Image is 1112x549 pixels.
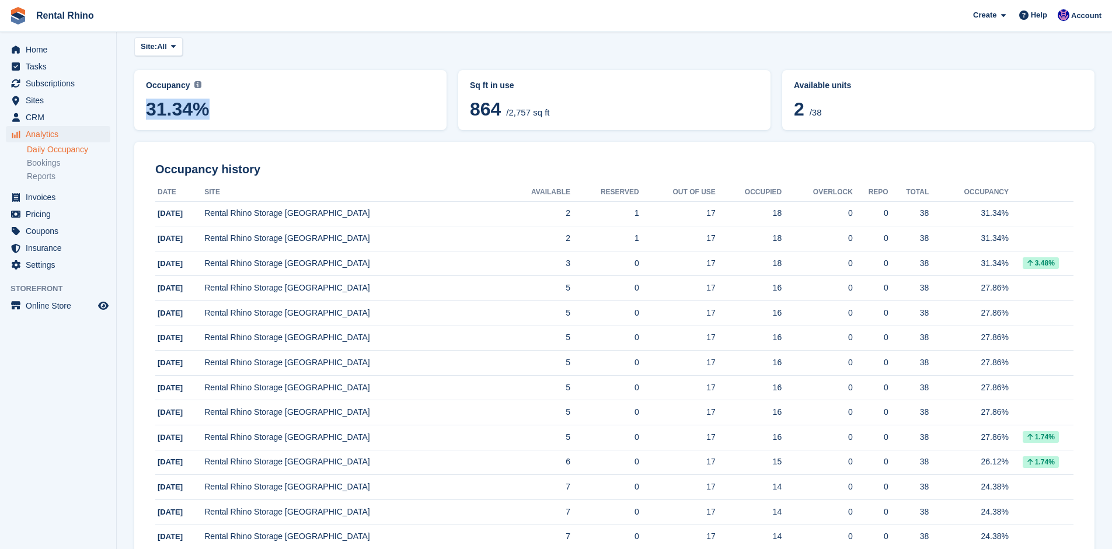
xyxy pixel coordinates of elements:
td: 17 [639,499,716,524]
a: Daily Occupancy [27,144,110,155]
a: Reports [27,171,110,182]
td: 38 [888,276,929,301]
a: menu [6,126,110,142]
div: 18 [716,232,782,244]
div: 0 [853,282,888,294]
span: Coupons [26,223,96,239]
div: 0 [782,257,853,270]
span: [DATE] [158,309,183,317]
td: 38 [888,326,929,351]
a: menu [6,206,110,222]
span: Analytics [26,126,96,142]
td: 17 [639,326,716,351]
div: 0 [853,257,888,270]
td: 5 [500,351,570,376]
div: 0 [853,307,888,319]
div: 1.74% [1023,456,1059,468]
th: Out of Use [639,183,716,202]
td: 17 [639,375,716,400]
span: Account [1071,10,1101,22]
span: Help [1031,9,1047,21]
td: 0 [570,251,639,276]
td: 3 [500,251,570,276]
div: 0 [853,232,888,244]
img: icon-info-grey-7440780725fd019a000dd9b08b2336e03edf1995a4989e88bcd33f0948082b44.svg [194,81,201,88]
td: 27.86% [929,326,1009,351]
div: 0 [782,431,853,443]
th: Date [155,183,204,202]
th: Overlock [782,183,853,202]
span: [DATE] [158,358,183,367]
th: Repo [853,183,888,202]
h2: Occupancy history [155,163,1073,176]
a: Preview store [96,299,110,313]
td: 17 [639,276,716,301]
td: 17 [639,201,716,226]
td: Rental Rhino Storage [GEOGRAPHIC_DATA] [204,475,500,500]
div: 0 [782,282,853,294]
th: Available [500,183,570,202]
td: 1 [570,226,639,251]
td: 38 [888,425,929,450]
td: 31.34% [929,201,1009,226]
td: 17 [639,351,716,376]
div: 16 [716,356,782,369]
td: Rental Rhino Storage [GEOGRAPHIC_DATA] [204,326,500,351]
td: 38 [888,351,929,376]
td: 5 [500,400,570,425]
div: 0 [782,356,853,369]
a: menu [6,223,110,239]
span: [DATE] [158,333,183,342]
td: 38 [888,301,929,326]
div: 0 [782,406,853,418]
span: Insurance [26,240,96,256]
a: menu [6,240,110,256]
button: Site: All [134,37,183,57]
td: 38 [888,475,929,500]
span: [DATE] [158,234,183,243]
div: 1.74% [1023,431,1059,443]
div: 0 [782,307,853,319]
td: 38 [888,400,929,425]
div: 0 [853,506,888,518]
td: 38 [888,201,929,226]
span: [DATE] [158,383,183,392]
span: [DATE] [158,457,183,466]
span: /2,757 sq ft [506,107,549,117]
td: 17 [639,226,716,251]
div: 0 [782,481,853,493]
td: 0 [570,301,639,326]
a: menu [6,92,110,109]
span: [DATE] [158,532,183,541]
td: 0 [570,400,639,425]
td: 5 [500,326,570,351]
td: 17 [639,425,716,450]
td: 38 [888,251,929,276]
th: Site [204,183,500,202]
td: 0 [570,276,639,301]
th: Occupancy [929,183,1009,202]
div: 0 [853,530,888,543]
td: 0 [570,425,639,450]
div: 16 [716,382,782,394]
a: menu [6,298,110,314]
span: CRM [26,109,96,125]
div: 0 [853,481,888,493]
td: 1 [570,201,639,226]
th: Reserved [570,183,639,202]
span: 864 [470,99,501,120]
td: 0 [570,351,639,376]
span: [DATE] [158,259,183,268]
td: 38 [888,375,929,400]
span: Tasks [26,58,96,75]
a: menu [6,189,110,205]
td: 38 [888,499,929,524]
span: [DATE] [158,284,183,292]
a: menu [6,58,110,75]
span: [DATE] [158,433,183,442]
div: 0 [782,232,853,244]
span: Home [26,41,96,58]
td: 27.86% [929,301,1009,326]
div: 16 [716,282,782,294]
td: Rental Rhino Storage [GEOGRAPHIC_DATA] [204,226,500,251]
